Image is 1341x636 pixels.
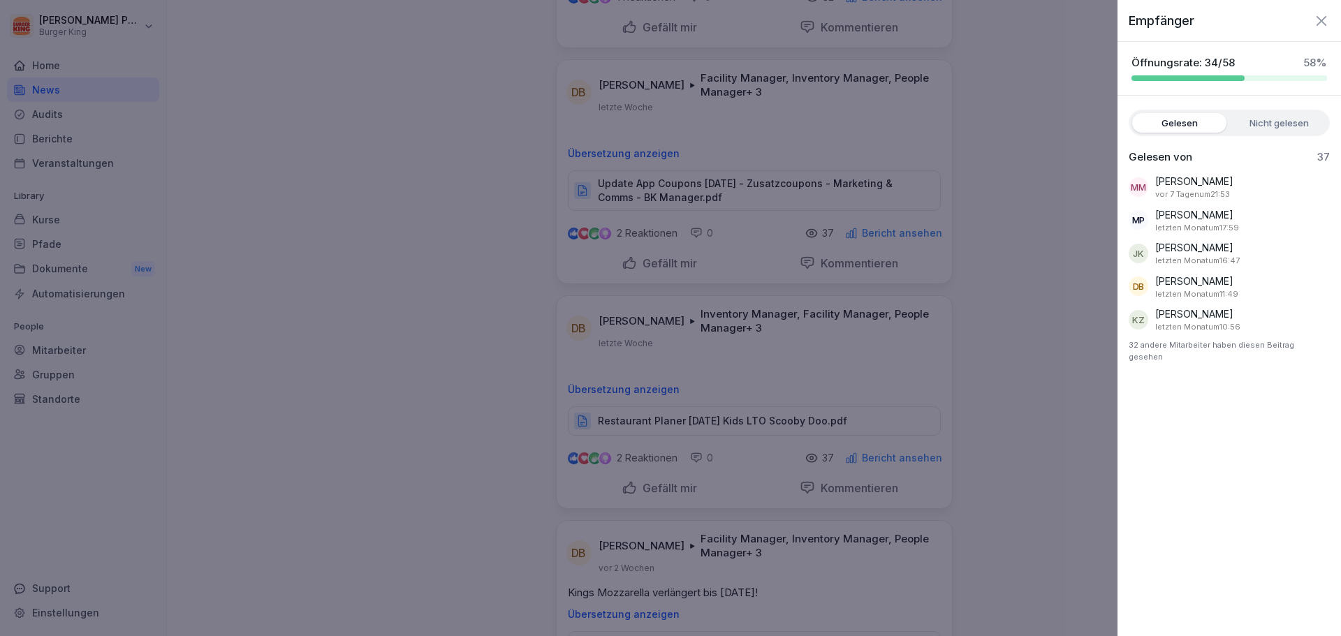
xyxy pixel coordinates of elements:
p: 58 % [1303,56,1327,70]
label: Gelesen [1132,113,1226,133]
div: JK [1129,244,1148,263]
p: 31. August 2025 um 11:49 [1155,288,1238,300]
div: MP [1129,210,1148,230]
p: [PERSON_NAME] [1155,207,1233,222]
div: KZ [1129,310,1148,330]
p: [PERSON_NAME] [1155,274,1233,288]
p: [PERSON_NAME] [1155,174,1233,188]
p: 32 andere Mitarbeiter haben diesen Beitrag gesehen [1129,340,1330,362]
p: 30. August 2025 um 17:59 [1155,222,1239,234]
p: [PERSON_NAME] [1155,240,1233,255]
p: 31. August 2025 um 10:56 [1155,321,1240,333]
p: 29. August 2025 um 16:47 [1155,255,1240,267]
p: Empfänger [1129,11,1194,30]
div: DB [1129,276,1148,296]
p: [PERSON_NAME] [1155,306,1233,321]
p: 3. September 2025 um 21:53 [1155,188,1230,200]
label: Nicht gelesen [1232,113,1326,133]
p: Öffnungsrate: 34/58 [1131,56,1235,70]
p: 37 [1317,150,1330,164]
p: Gelesen von [1129,150,1192,164]
div: MM [1129,177,1148,197]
